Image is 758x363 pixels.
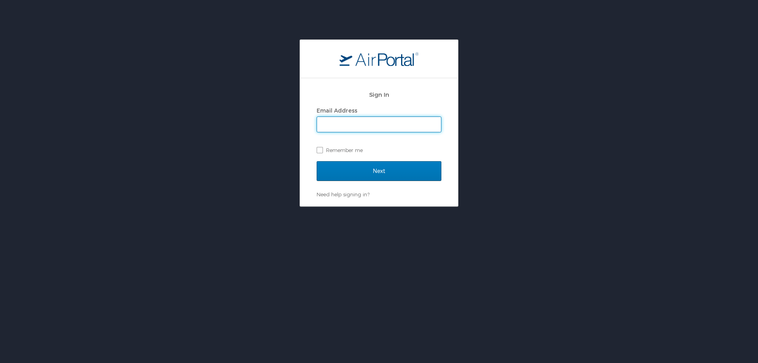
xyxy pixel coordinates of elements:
h2: Sign In [317,90,441,99]
img: logo [340,52,418,66]
label: Email Address [317,107,357,114]
label: Remember me [317,144,441,156]
a: Need help signing in? [317,191,370,197]
input: Next [317,161,441,181]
